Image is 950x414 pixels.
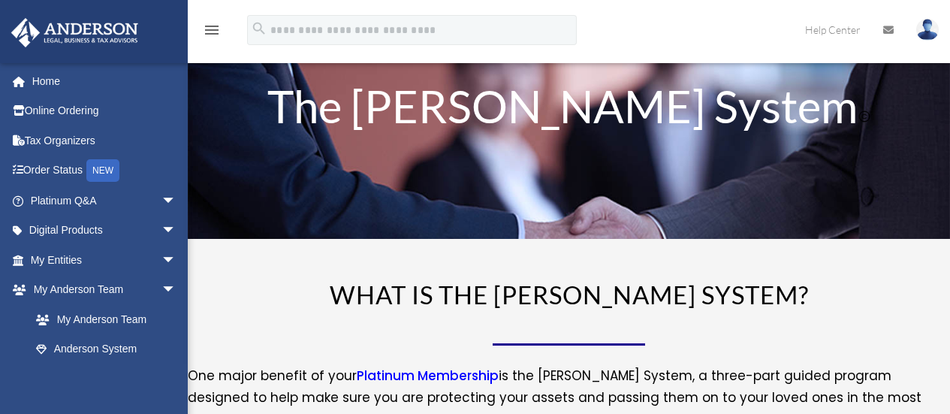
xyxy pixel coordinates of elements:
[330,280,809,310] span: WHAT IS THE [PERSON_NAME] SYSTEM?
[11,156,199,186] a: Order StatusNEW
[11,66,199,96] a: Home
[161,216,192,246] span: arrow_drop_down
[264,83,874,181] h1: The [PERSON_NAME] System
[21,334,192,364] a: Anderson System
[916,19,939,41] img: User Pic
[21,304,199,334] a: My Anderson Team
[11,96,199,126] a: Online Ordering
[11,245,199,275] a: My Entitiesarrow_drop_down
[161,186,192,216] span: arrow_drop_down
[357,367,499,392] a: Platinum Membership
[11,186,199,216] a: Platinum Q&Aarrow_drop_down
[11,125,199,156] a: Tax Organizers
[161,275,192,306] span: arrow_drop_down
[161,245,192,276] span: arrow_drop_down
[203,21,221,39] i: menu
[11,275,199,305] a: My Anderson Teamarrow_drop_down
[251,20,267,37] i: search
[11,216,199,246] a: Digital Productsarrow_drop_down
[86,159,119,182] div: NEW
[203,26,221,39] a: menu
[7,18,143,47] img: Anderson Advisors Platinum Portal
